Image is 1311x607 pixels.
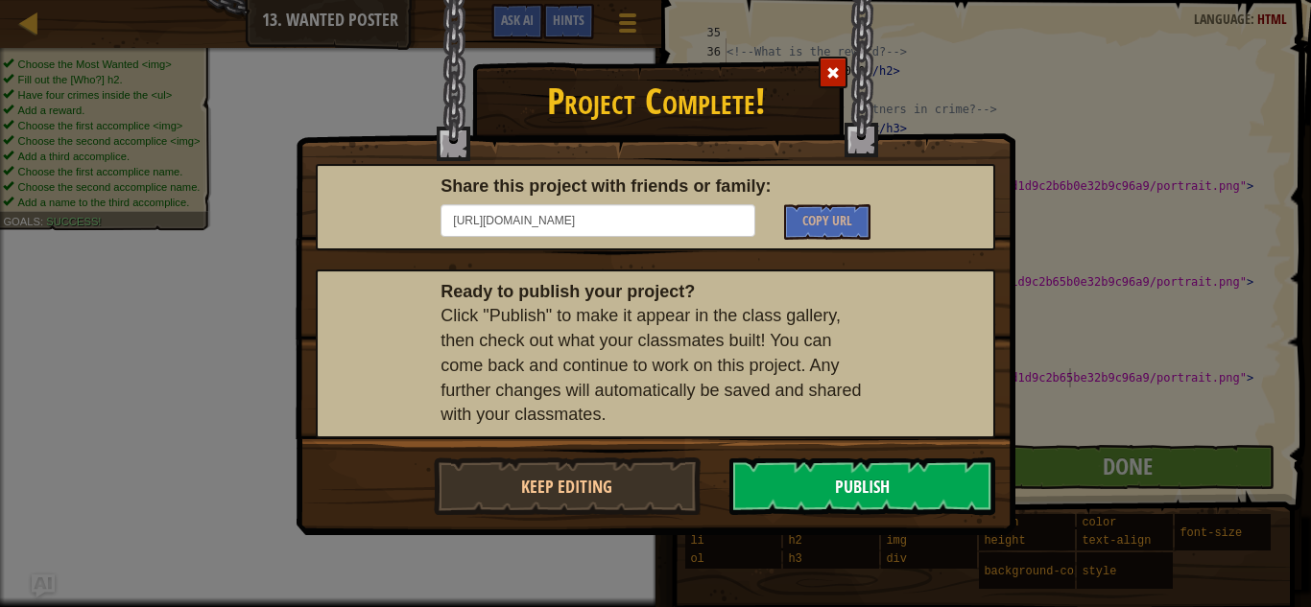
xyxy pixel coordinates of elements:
[802,211,852,229] span: Copy URL
[441,282,695,301] b: Ready to publish your project?
[297,71,1014,121] h1: Project Complete!
[729,457,996,515] button: Publish
[441,176,771,196] b: Share this project with friends or family:
[441,306,861,424] span: Click "Publish" to make it appear in the class gallery, then check out what your classmates built...
[784,204,870,240] button: Copy URL
[434,457,701,515] button: Keep Editing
